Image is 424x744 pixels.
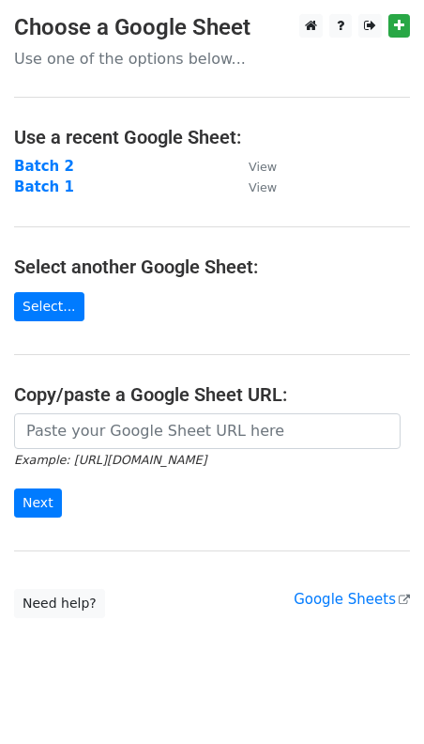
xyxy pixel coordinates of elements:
[249,160,277,174] small: View
[294,591,410,608] a: Google Sheets
[14,14,410,41] h3: Choose a Google Sheet
[230,158,277,175] a: View
[249,180,277,194] small: View
[14,158,74,175] a: Batch 2
[14,383,410,406] h4: Copy/paste a Google Sheet URL:
[14,488,62,518] input: Next
[14,453,206,467] small: Example: [URL][DOMAIN_NAME]
[230,178,277,195] a: View
[14,292,84,321] a: Select...
[14,178,74,195] a: Batch 1
[14,413,401,449] input: Paste your Google Sheet URL here
[14,49,410,69] p: Use one of the options below...
[14,126,410,148] h4: Use a recent Google Sheet:
[14,256,410,278] h4: Select another Google Sheet:
[14,589,105,618] a: Need help?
